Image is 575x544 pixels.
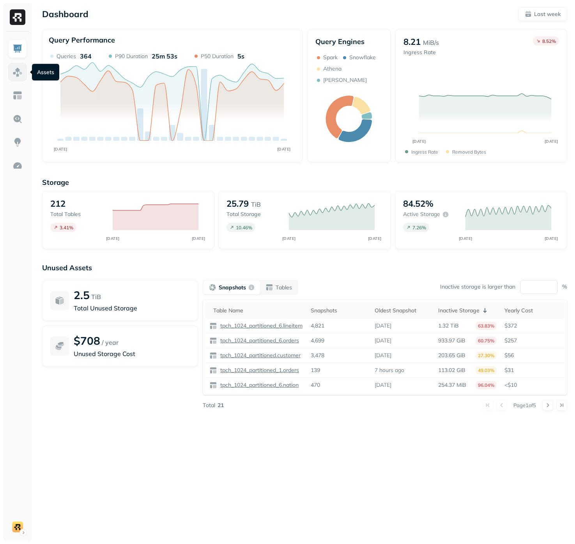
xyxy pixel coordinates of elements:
p: Total storage [226,211,281,218]
p: 84.52% [403,198,433,209]
p: tpch_1024_partitioned.customer [219,352,301,359]
p: % [562,283,567,291]
p: 203.65 GiB [438,352,465,359]
p: Active storage [403,211,440,218]
a: tpch_1024_partitioned_6.orders [217,337,299,344]
tspan: [DATE] [458,236,472,241]
img: Assets [12,67,23,77]
p: 25m 53s [152,52,177,60]
p: 49.03% [476,366,497,374]
img: Dashboard [12,44,23,54]
p: Ingress Rate [411,149,438,155]
p: <$10 [504,381,561,389]
p: tpch_1024_partitioned_6.nation [219,381,299,389]
p: Page 1 of 5 [513,402,536,409]
p: 7.26 % [412,225,426,230]
p: Query Performance [49,35,115,44]
p: Unused Assets [42,263,567,272]
p: 7 hours ago [375,367,404,374]
p: tpch_1024_partitioned_1.orders [219,367,299,374]
p: 470 [311,381,320,389]
p: [PERSON_NAME] [323,76,367,84]
p: 4,821 [311,322,324,330]
p: Athena [323,65,341,73]
img: table [209,337,217,345]
tspan: [DATE] [192,236,205,241]
div: Assets [32,64,59,81]
p: $31 [504,367,561,374]
p: 21 [218,402,224,409]
p: Total Unused Storage [74,303,190,313]
img: Insights [12,137,23,147]
p: Unused Storage Cost [74,349,190,358]
img: table [209,352,217,360]
div: Snapshots [311,307,366,314]
p: Removed bytes [452,149,486,155]
p: Tables [276,284,292,291]
img: demo [12,521,23,532]
p: tpch_1024_partitioned_6.lineitem [219,322,303,330]
p: 254.37 MiB [438,381,466,389]
button: Last week [518,7,567,21]
tspan: [DATE] [544,236,558,241]
a: tpch_1024_partitioned_1.orders [217,367,299,374]
p: $708 [74,334,100,347]
p: 8.52 % [542,38,556,44]
p: 63.83% [476,322,497,330]
p: 3.41 % [60,225,73,230]
p: 10.46 % [236,225,252,230]
p: 4,699 [311,337,324,344]
p: 139 [311,367,320,374]
p: Total tables [50,211,105,218]
p: / year [102,338,119,347]
p: [DATE] [375,337,391,344]
p: 113.02 GiB [438,367,465,374]
p: [DATE] [375,381,391,389]
p: Snapshots [219,284,246,291]
tspan: [DATE] [282,236,296,241]
p: Last week [534,11,561,18]
p: 933.97 GiB [438,337,465,344]
tspan: [DATE] [54,147,67,151]
p: [DATE] [375,352,391,359]
img: Optimization [12,161,23,171]
img: Ryft [10,9,25,25]
p: Total [203,402,215,409]
p: 212 [50,198,65,209]
p: 3,478 [311,352,324,359]
a: tpch_1024_partitioned.customer [217,352,301,359]
p: 27.30% [476,351,497,360]
p: TiB [91,292,101,301]
p: 5s [237,52,244,60]
p: tpch_1024_partitioned_6.orders [219,337,299,344]
p: Snowflake [349,54,376,61]
tspan: [DATE] [412,139,426,144]
p: 60.75% [476,337,497,345]
div: Yearly Cost [504,307,561,314]
tspan: [DATE] [545,139,558,144]
div: Oldest Snapshot [375,307,430,314]
tspan: [DATE] [106,236,120,241]
img: table [209,381,217,389]
p: Query Engines [315,37,383,46]
p: [DATE] [375,322,391,330]
p: 2.5 [74,288,90,302]
p: Inactive storage is larger than [440,283,515,291]
img: Asset Explorer [12,90,23,101]
p: $372 [504,322,561,330]
p: $56 [504,352,561,359]
p: $257 [504,337,561,344]
tspan: [DATE] [368,236,382,241]
p: Ingress Rate [403,49,439,56]
div: Table Name [213,307,303,314]
p: MiB/s [423,38,439,47]
img: table [209,367,217,374]
p: 25.79 [226,198,249,209]
img: table [209,322,217,330]
p: 8.21 [403,36,421,47]
a: tpch_1024_partitioned_6.nation [217,381,299,389]
p: 1.32 TiB [438,322,459,330]
p: TiB [251,200,261,209]
p: P90 Duration [115,53,148,60]
p: Queries [57,53,76,60]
